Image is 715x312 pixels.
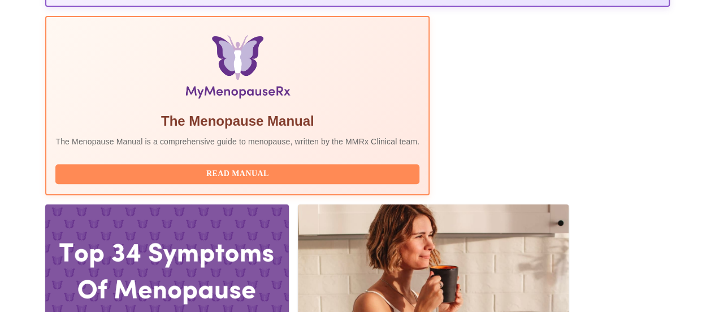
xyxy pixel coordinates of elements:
[114,35,362,103] img: Menopause Manual
[67,167,408,181] span: Read Manual
[55,112,419,130] h5: The Menopause Manual
[55,168,422,178] a: Read Manual
[55,136,419,147] p: The Menopause Manual is a comprehensive guide to menopause, written by the MMRx Clinical team.
[55,164,419,184] button: Read Manual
